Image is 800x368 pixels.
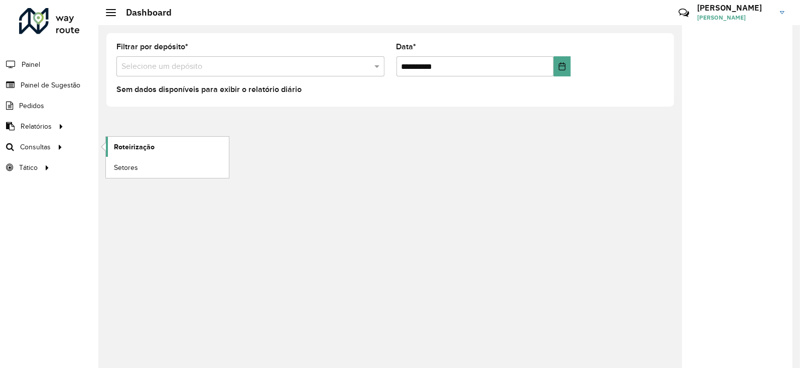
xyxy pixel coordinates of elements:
span: Painel de Sugestão [21,80,80,90]
button: Choose Date [554,56,571,76]
span: Painel [22,59,40,70]
span: Setores [114,162,138,173]
a: Contato Rápido [673,2,695,24]
a: Setores [106,157,229,177]
h2: Dashboard [116,7,172,18]
span: [PERSON_NAME] [697,13,772,22]
span: Pedidos [19,101,44,111]
span: Tático [19,162,38,173]
label: Sem dados disponíveis para exibir o relatório diário [116,83,302,96]
h3: [PERSON_NAME] [697,3,772,13]
label: Filtrar por depósito [116,41,188,53]
span: Roteirização [114,142,155,152]
a: Roteirização [106,137,229,157]
span: Relatórios [21,121,52,132]
label: Data [396,41,417,53]
span: Consultas [20,142,51,152]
